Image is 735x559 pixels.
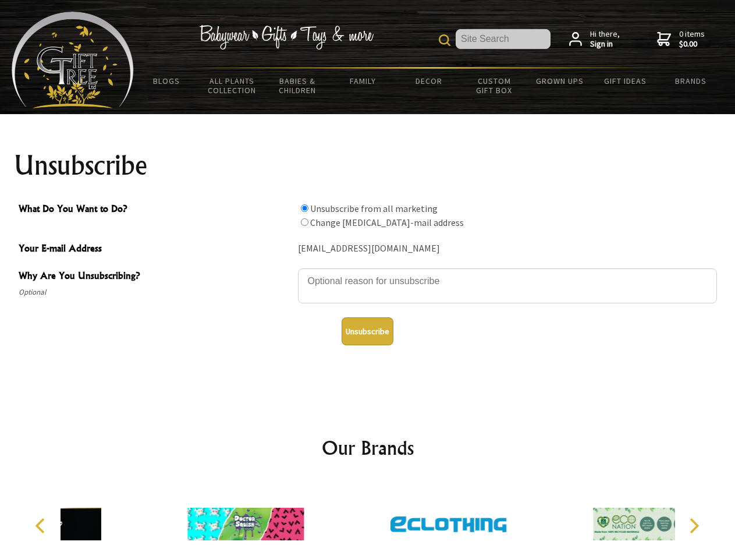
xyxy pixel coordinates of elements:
[592,69,658,93] a: Gift Ideas
[301,218,308,226] input: What Do You Want to Do?
[679,29,705,49] span: 0 items
[265,69,331,102] a: Babies & Children
[200,69,265,102] a: All Plants Collection
[439,34,450,46] img: product search
[590,39,620,49] strong: Sign in
[134,69,200,93] a: BLOGS
[342,317,393,345] button: Unsubscribe
[29,513,55,539] button: Previous
[12,12,134,108] img: Babyware - Gifts - Toys and more...
[590,29,620,49] span: Hi there,
[298,240,717,258] div: [EMAIL_ADDRESS][DOMAIN_NAME]
[14,151,722,179] h1: Unsubscribe
[19,201,292,218] span: What Do You Want to Do?
[19,285,292,299] span: Optional
[301,204,308,212] input: What Do You Want to Do?
[658,69,724,93] a: Brands
[396,69,461,93] a: Decor
[569,29,620,49] a: Hi there,Sign in
[681,513,706,539] button: Next
[310,203,438,214] label: Unsubscribe from all marketing
[19,268,292,285] span: Why Are You Unsubscribing?
[527,69,592,93] a: Grown Ups
[298,268,717,303] textarea: Why Are You Unsubscribing?
[679,39,705,49] strong: $0.00
[19,241,292,258] span: Your E-mail Address
[310,217,464,228] label: Change [MEDICAL_DATA]-mail address
[23,434,712,462] h2: Our Brands
[331,69,396,93] a: Family
[657,29,705,49] a: 0 items$0.00
[461,69,527,102] a: Custom Gift Box
[199,25,374,49] img: Babywear - Gifts - Toys & more
[456,29,551,49] input: Site Search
